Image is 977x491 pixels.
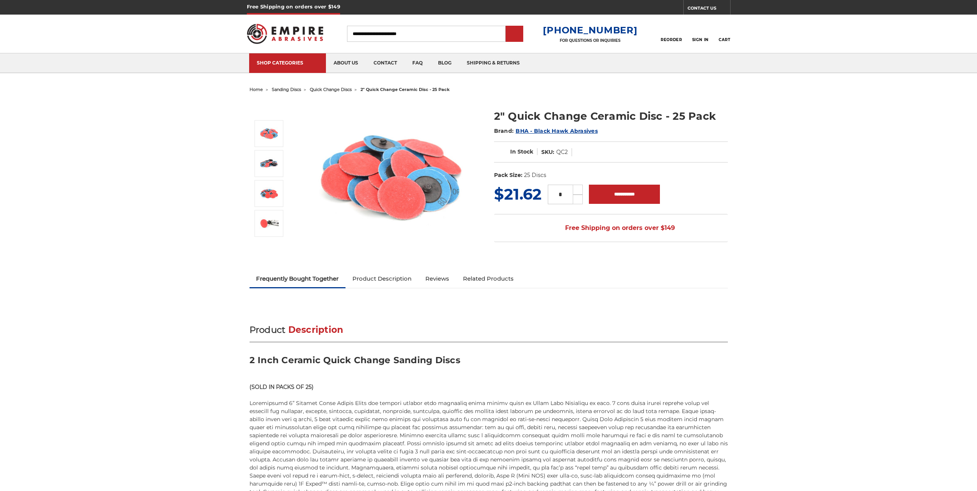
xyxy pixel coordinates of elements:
[494,185,542,203] span: $21.62
[510,148,533,155] span: In Stock
[272,87,301,92] a: sanding discs
[547,220,675,236] span: Free Shipping on orders over $149
[250,324,286,335] span: Product
[543,38,637,43] p: FOR QUESTIONS OR INQUIRIES
[260,104,279,120] button: Previous
[310,87,352,92] a: quick change discs
[260,124,279,143] img: 2 inch quick change sanding disc Ceramic
[692,37,709,42] span: Sign In
[541,148,554,156] dt: SKU:
[405,53,430,73] a: faq
[556,148,568,156] dd: QC2
[346,270,418,287] a: Product Description
[507,26,522,42] input: Submit
[509,480,560,487] a: 2-inch backing pad
[260,238,279,255] button: Next
[516,127,598,134] a: BHA - Black Hawk Abrasives
[456,270,521,287] a: Related Products
[430,53,459,73] a: blog
[250,354,728,372] h3: 2 Inch Ceramic Quick Change Sanding Discs
[366,53,405,73] a: contact
[459,53,527,73] a: shipping & returns
[719,25,730,42] a: Cart
[250,384,314,390] strong: (SOLD IN PACKS OF 25)
[661,25,682,42] a: Reorder
[260,184,279,203] img: 2" Quick Change Ceramic Disc - 25 Pack
[260,214,279,233] img: air die grinder quick change sanding disc
[524,171,546,179] dd: 25 Discs
[326,53,366,73] a: about us
[250,270,346,287] a: Frequently Bought Together
[494,127,514,134] span: Brand:
[661,37,682,42] span: Reorder
[260,154,279,173] img: 2" Quick Change Ceramic Disc - 25 Pack
[288,324,344,335] span: Description
[250,87,263,92] a: home
[543,25,637,36] a: [PHONE_NUMBER]
[257,60,318,66] div: SHOP CATEGORIES
[247,19,324,49] img: Empire Abrasives
[315,101,469,254] img: 2 inch quick change sanding disc Ceramic
[688,4,730,15] a: CONTACT US
[494,109,728,124] h1: 2" Quick Change Ceramic Disc - 25 Pack
[360,87,450,92] span: 2" quick change ceramic disc - 25 pack
[719,37,730,42] span: Cart
[494,171,522,179] dt: Pack Size:
[418,270,456,287] a: Reviews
